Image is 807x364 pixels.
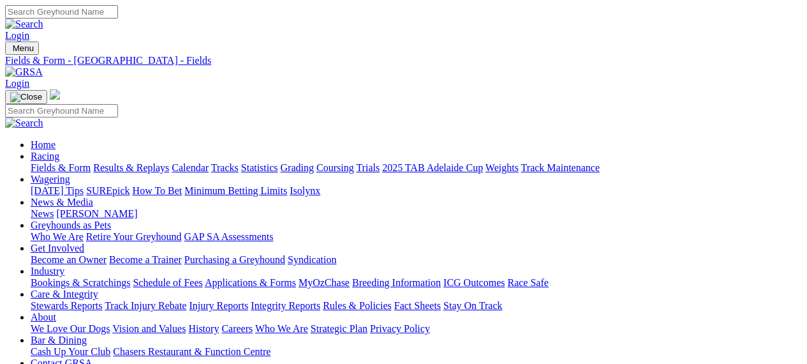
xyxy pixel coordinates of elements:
a: Get Involved [31,243,84,254]
a: ICG Outcomes [443,277,505,288]
div: Wagering [31,185,802,197]
a: Chasers Restaurant & Function Centre [113,346,270,357]
img: logo-grsa-white.png [50,89,60,100]
a: Industry [31,266,64,277]
img: Search [5,118,43,129]
a: Stay On Track [443,300,502,311]
input: Search [5,5,118,19]
a: How To Bet [133,185,182,196]
a: Track Injury Rebate [105,300,186,311]
a: Strategic Plan [311,323,367,334]
div: Racing [31,162,802,174]
a: Retire Your Greyhound [86,231,182,242]
a: Become a Trainer [109,254,182,265]
a: Cash Up Your Club [31,346,110,357]
a: GAP SA Assessments [184,231,274,242]
a: Fields & Form - [GEOGRAPHIC_DATA] - Fields [5,55,802,66]
a: Who We Are [31,231,84,242]
a: Stewards Reports [31,300,102,311]
a: Results & Replays [93,162,169,173]
span: Menu [13,43,34,53]
a: Fields & Form [31,162,91,173]
a: MyOzChase [299,277,350,288]
div: Get Involved [31,254,802,266]
a: Track Maintenance [521,162,600,173]
a: Bookings & Scratchings [31,277,130,288]
div: Industry [31,277,802,289]
img: Close [10,92,42,102]
div: Care & Integrity [31,300,802,312]
a: Tracks [211,162,239,173]
div: Greyhounds as Pets [31,231,802,243]
a: About [31,312,56,322]
a: Become an Owner [31,254,107,265]
div: About [31,323,802,335]
a: Syndication [288,254,336,265]
a: Minimum Betting Limits [184,185,287,196]
a: Statistics [241,162,278,173]
a: Injury Reports [189,300,248,311]
a: Greyhounds as Pets [31,220,111,231]
a: Login [5,30,29,41]
a: Rules & Policies [323,300,392,311]
a: Bar & Dining [31,335,87,345]
a: Schedule of Fees [133,277,202,288]
a: Careers [221,323,253,334]
a: Fact Sheets [394,300,441,311]
a: Coursing [316,162,354,173]
a: 2025 TAB Adelaide Cup [382,162,483,173]
img: GRSA [5,66,43,78]
a: Home [31,139,56,150]
a: Weights [485,162,519,173]
a: Vision and Values [112,323,186,334]
a: Trials [356,162,380,173]
a: Integrity Reports [251,300,320,311]
a: [PERSON_NAME] [56,208,137,219]
a: News & Media [31,197,93,208]
div: News & Media [31,208,802,220]
button: Toggle navigation [5,42,39,55]
img: Search [5,19,43,30]
a: [DATE] Tips [31,185,84,196]
a: Racing [31,151,59,162]
a: Applications & Forms [205,277,296,288]
a: Purchasing a Greyhound [184,254,285,265]
a: Race Safe [507,277,548,288]
a: Breeding Information [352,277,441,288]
button: Toggle navigation [5,90,47,104]
a: Login [5,78,29,89]
a: We Love Our Dogs [31,323,110,334]
a: Wagering [31,174,70,185]
a: News [31,208,54,219]
a: Grading [281,162,314,173]
a: SUREpick [86,185,130,196]
a: Isolynx [290,185,320,196]
div: Bar & Dining [31,346,802,358]
input: Search [5,104,118,118]
a: Who We Are [255,323,308,334]
a: Care & Integrity [31,289,98,300]
a: Calendar [172,162,209,173]
a: Privacy Policy [370,323,430,334]
a: History [188,323,219,334]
